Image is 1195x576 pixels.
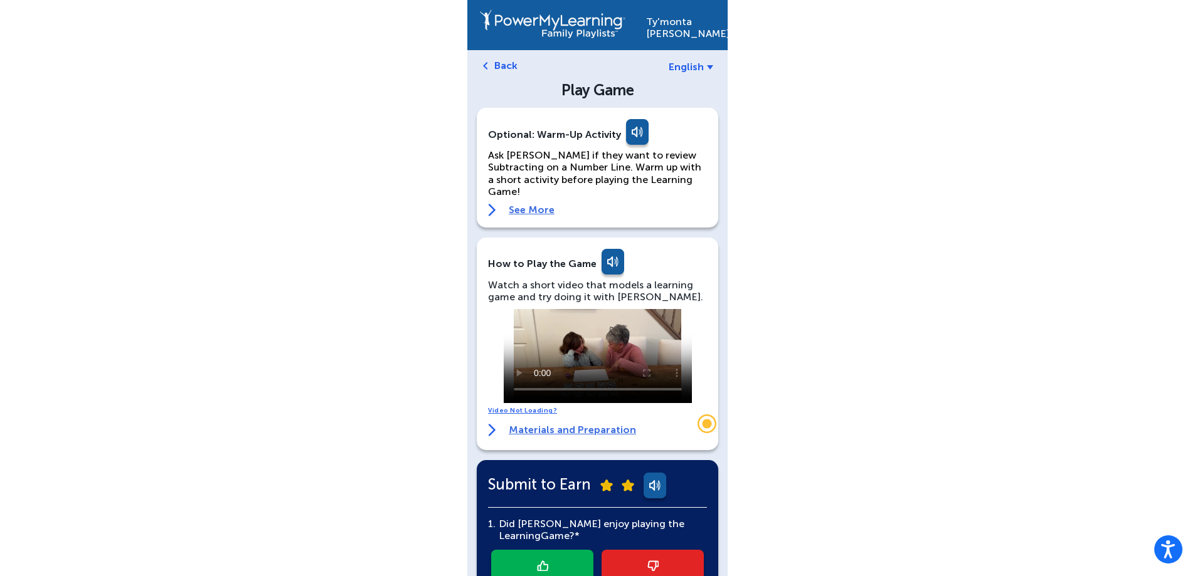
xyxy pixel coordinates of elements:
[488,424,496,436] img: right-arrow.svg
[488,279,707,303] div: Watch a short video that models a learning game and try doing it with [PERSON_NAME].
[541,530,580,542] span: Game?*
[669,61,713,73] a: English
[647,560,659,571] img: thumb-down-icon.png
[488,407,557,414] a: Video Not Loading?
[488,119,707,149] div: Optional: Warm-Up Activity
[646,9,715,39] div: Ty'monta [PERSON_NAME]
[488,149,707,197] p: Ask [PERSON_NAME] if they want to review Subtracting on a Number Line. Warm up with a short activ...
[488,204,496,216] img: right-arrow.svg
[694,411,720,436] div: Trigger Stonly widget
[490,83,705,98] div: Play Game
[537,560,548,571] img: thumb-up-icon.png
[480,9,625,38] img: PowerMyLearning Connect
[488,518,496,530] span: 1.
[488,204,707,216] a: See More
[483,62,488,70] img: left-arrow.svg
[622,479,634,491] img: submit-star.png
[496,518,707,542] div: Did [PERSON_NAME] enjoy playing the Learning
[488,478,591,490] span: Submit to Earn
[600,479,613,491] img: submit-star.png
[669,61,704,73] span: English
[488,424,636,436] a: Materials and Preparation
[494,60,518,71] a: Back
[488,258,597,270] div: How to Play the Game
